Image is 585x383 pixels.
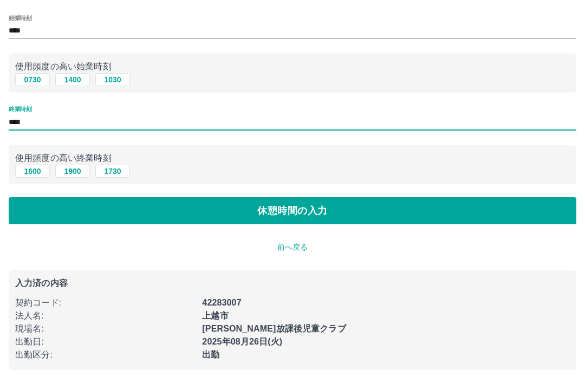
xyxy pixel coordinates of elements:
[9,197,576,224] button: 休憩時間の入力
[55,73,90,86] button: 1400
[9,242,576,253] p: 前へ戻る
[202,350,219,359] b: 出勤
[202,311,228,320] b: 上越市
[15,309,196,322] p: 法人名 :
[95,165,130,178] button: 1730
[15,335,196,348] p: 出勤日 :
[15,279,570,288] p: 入力済の内容
[15,152,570,165] p: 使用頻度の高い終業時刻
[202,324,346,333] b: [PERSON_NAME]放課後児童クラブ
[9,14,31,22] label: 始業時刻
[9,105,31,113] label: 終業時刻
[95,73,130,86] button: 1030
[15,322,196,335] p: 現場名 :
[15,73,50,86] button: 0730
[55,165,90,178] button: 1900
[202,337,282,346] b: 2025年08月26日(火)
[15,348,196,361] p: 出勤区分 :
[15,296,196,309] p: 契約コード :
[15,165,50,178] button: 1600
[15,60,570,73] p: 使用頻度の高い始業時刻
[202,298,241,307] b: 42283007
